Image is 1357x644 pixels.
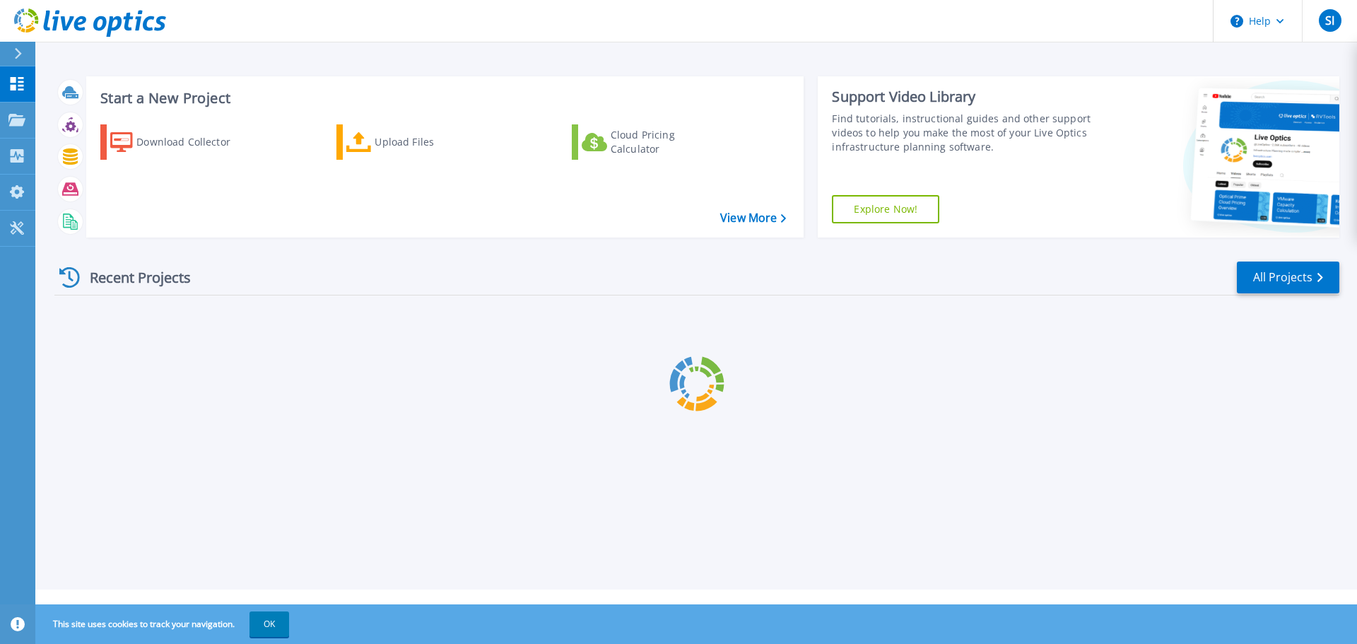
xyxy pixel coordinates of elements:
h3: Start a New Project [100,90,786,106]
a: Upload Files [336,124,494,160]
div: Support Video Library [832,88,1098,106]
div: Upload Files [375,128,488,156]
button: OK [249,611,289,637]
span: SI [1325,15,1334,26]
a: Explore Now! [832,195,939,223]
div: Recent Projects [54,260,210,295]
div: Find tutorials, instructional guides and other support videos to help you make the most of your L... [832,112,1098,154]
span: This site uses cookies to track your navigation. [39,611,289,637]
a: Download Collector [100,124,258,160]
a: All Projects [1237,262,1339,293]
a: View More [720,211,786,225]
div: Cloud Pricing Calculator [611,128,724,156]
div: Download Collector [136,128,249,156]
a: Cloud Pricing Calculator [572,124,729,160]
